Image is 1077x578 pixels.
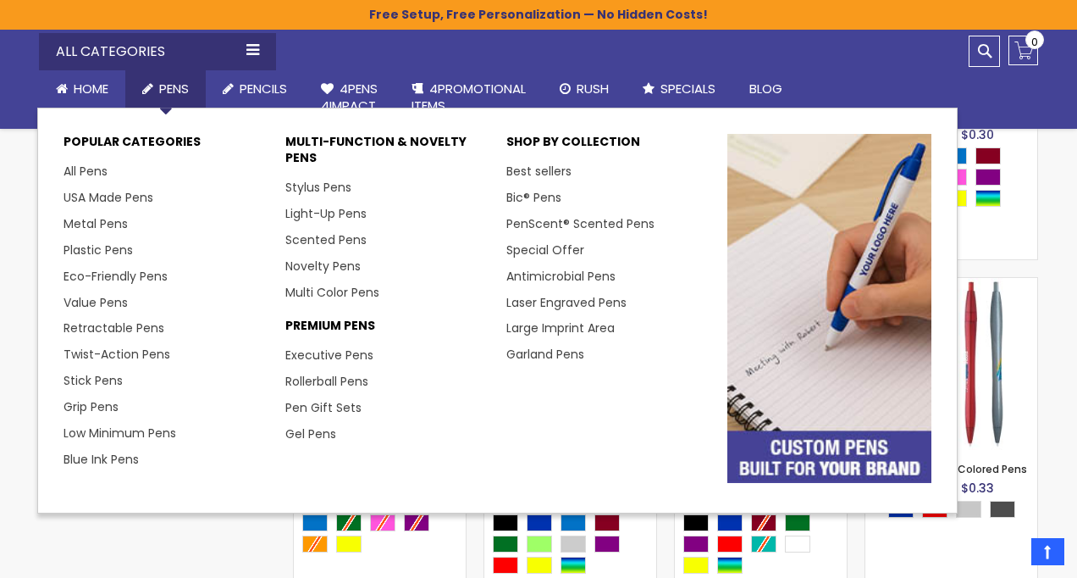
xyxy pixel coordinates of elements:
[660,80,715,97] span: Specials
[64,294,128,311] a: Value Pens
[304,70,395,125] a: 4Pens4impact
[64,372,123,389] a: Stick Pens
[64,215,128,232] a: Metal Pens
[159,80,189,97] span: Pens
[321,80,378,114] span: 4Pens 4impact
[285,318,489,342] p: Premium Pens
[64,425,176,442] a: Low Minimum Pens
[975,169,1001,186] div: Purple
[285,399,362,416] a: Pen Gift Sets
[493,536,518,553] div: Green
[493,557,518,574] div: Red
[64,134,268,158] p: Popular Categories
[64,346,170,363] a: Twist-Action Pens
[285,179,351,196] a: Stylus Pens
[561,514,586,531] div: Blue Light
[727,134,931,482] img: custom-pens
[506,268,616,285] a: Antimicrobial Pens
[594,536,620,553] div: Purple
[506,242,584,258] a: Special Offer
[561,536,586,553] div: Grey Light
[527,514,552,531] div: Blue
[683,514,709,531] div: Black
[285,284,379,301] a: Multi Color Pens
[64,189,153,206] a: USA Made Pens
[961,126,994,143] span: $0.30
[74,80,108,97] span: Home
[506,215,654,232] a: PenScent® Scented Pens
[577,80,609,97] span: Rush
[285,134,489,175] p: Multi-Function & Novelty Pens
[506,134,710,158] p: Shop By Collection
[683,536,709,553] div: Purple
[64,163,108,180] a: All Pens
[64,398,119,415] a: Grip Pens
[336,536,362,553] div: Yellow
[64,451,139,468] a: Blue Ink Pens
[125,70,206,108] a: Pens
[506,320,615,336] a: Large Imprint Area
[594,514,620,531] div: Burgundy
[527,557,552,574] div: Yellow
[683,557,709,574] div: Yellow
[285,373,368,390] a: Rollerball Pens
[506,346,584,363] a: Garland Pens
[1008,36,1038,65] a: 0
[39,70,125,108] a: Home
[626,70,732,108] a: Specials
[732,70,799,108] a: Blog
[285,205,367,222] a: Light-Up Pens
[975,190,1001,207] div: Assorted
[285,258,361,275] a: Novelty Pens
[411,80,526,114] span: 4PROMOTIONAL ITEMS
[64,320,164,336] a: Retractable Pens
[493,514,518,531] div: Black
[1031,34,1038,50] span: 0
[527,536,552,553] div: Green Light
[543,70,626,108] a: Rush
[285,231,367,248] a: Scented Pens
[493,514,656,578] div: Select A Color
[285,347,373,364] a: Executive Pens
[285,425,336,442] a: Gel Pens
[39,33,276,70] div: All Categories
[64,242,133,258] a: Plastic Pens
[749,80,782,97] span: Blog
[395,70,543,125] a: 4PROMOTIONALITEMS
[302,514,328,531] div: Blue Light
[683,514,847,578] div: Select A Color
[506,163,572,180] a: Best sellers
[240,80,287,97] span: Pencils
[206,70,304,108] a: Pencils
[64,268,168,285] a: Eco-Friendly Pens
[302,514,466,557] div: Select A Color
[975,147,1001,164] div: Burgundy
[506,294,627,311] a: Laser Engraved Pens
[506,189,561,206] a: Bic® Pens
[561,557,586,574] div: Assorted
